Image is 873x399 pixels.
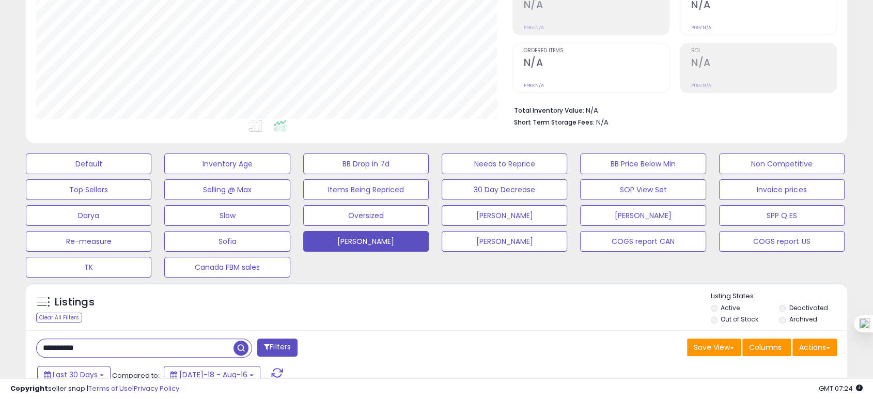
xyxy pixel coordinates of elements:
a: Privacy Policy [134,383,179,393]
button: 30 Day Decrease [442,179,567,200]
button: [PERSON_NAME] [442,205,567,226]
button: [PERSON_NAME] [442,231,567,252]
label: Deactivated [789,303,828,312]
span: N/A [596,117,609,127]
button: Darya [26,205,151,226]
h5: Listings [55,295,95,310]
button: Items Being Repriced [303,179,429,200]
button: Selling @ Max [164,179,290,200]
button: Sofia [164,231,290,252]
img: one_i.png [859,318,870,329]
span: Columns [749,342,782,352]
button: [DATE]-18 - Aug-16 [164,366,260,383]
span: 2025-09-16 07:24 GMT [819,383,863,393]
span: [DATE]-18 - Aug-16 [179,370,247,380]
button: [PERSON_NAME] [303,231,429,252]
h2: N/A [691,57,836,71]
label: Archived [789,315,817,324]
button: SPP Q ES [719,205,845,226]
span: ROI [691,48,836,54]
button: Top Sellers [26,179,151,200]
button: Non Competitive [719,154,845,174]
button: BB Drop in 7d [303,154,429,174]
small: Prev: N/A [691,24,711,30]
button: [PERSON_NAME] [580,205,706,226]
span: Ordered Items [524,48,669,54]
button: COGS report CAN [580,231,706,252]
button: Last 30 Days [37,366,111,383]
div: Clear All Filters [36,313,82,323]
button: Oversized [303,205,429,226]
button: Slow [164,205,290,226]
small: Prev: N/A [524,82,544,88]
a: Terms of Use [88,383,132,393]
button: COGS report US [719,231,845,252]
button: Inventory Age [164,154,290,174]
button: Save View [687,339,741,356]
label: Out of Stock [721,315,758,324]
button: Re-measure [26,231,151,252]
h2: N/A [524,57,669,71]
button: Actions [792,339,837,356]
span: Last 30 Days [53,370,98,380]
p: Listing States: [711,291,847,301]
b: Total Inventory Value: [514,106,584,115]
button: BB Price Below Min [580,154,706,174]
button: TK [26,257,151,278]
small: Prev: N/A [524,24,544,30]
button: Default [26,154,151,174]
strong: Copyright [10,383,48,393]
button: Columns [742,339,791,356]
button: Filters [257,339,298,357]
li: N/A [514,103,829,116]
button: Canada FBM sales [164,257,290,278]
button: SOP View Set [580,179,706,200]
button: Needs to Reprice [442,154,567,174]
button: Invoice prices [719,179,845,200]
span: Compared to: [112,371,160,380]
div: seller snap | | [10,384,179,394]
b: Short Term Storage Fees: [514,118,595,127]
small: Prev: N/A [691,82,711,88]
label: Active [721,303,740,312]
